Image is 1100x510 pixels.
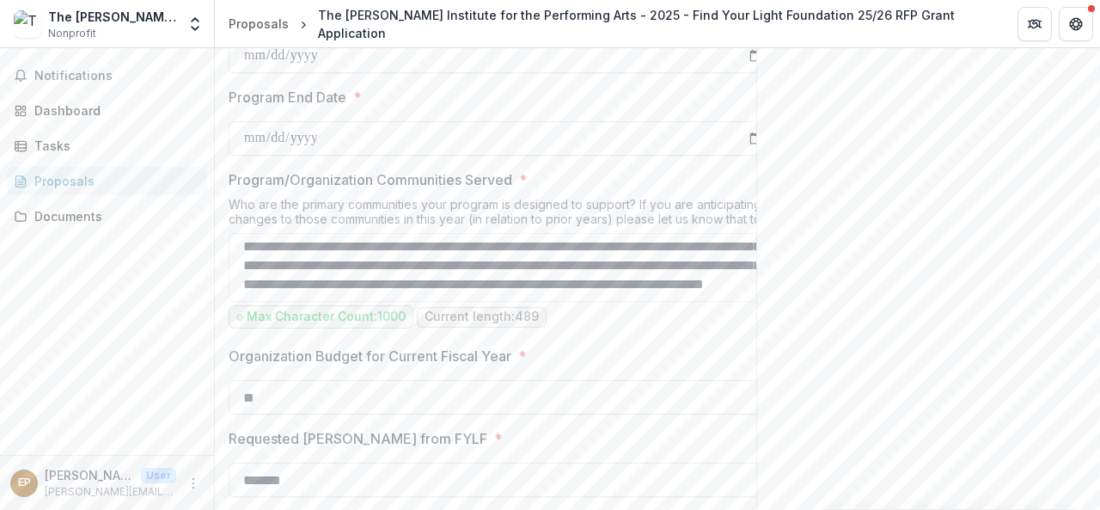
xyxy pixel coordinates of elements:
div: The [PERSON_NAME] Institute for the Performing Arts - 2025 - Find Your Light Foundation 25/26 RFP... [318,6,990,42]
button: Get Help [1059,7,1093,41]
p: Current length: 489 [425,310,539,324]
p: Program End Date [229,87,346,108]
button: Notifications [7,62,207,89]
a: Tasks [7,132,207,160]
a: Proposals [222,11,296,36]
button: Partners [1017,7,1052,41]
a: Dashboard [7,96,207,125]
img: The Wharton Institute for the Performing Arts [14,10,41,38]
span: Nonprofit [48,26,96,41]
p: [PERSON_NAME] [45,466,134,484]
nav: breadcrumb [222,3,997,46]
button: More [183,473,204,494]
a: Proposals [7,167,207,195]
a: Documents [7,202,207,230]
div: Proposals [34,172,193,190]
div: The [PERSON_NAME] Institute for the Performing Arts [48,8,176,26]
div: Elizabeth Piercey [18,477,31,488]
button: Open entity switcher [183,7,207,41]
p: User [141,468,176,483]
div: Documents [34,207,193,225]
span: Notifications [34,69,200,83]
div: Who are the primary communities your program is designed to support? If you are anticipating chan... [229,197,779,233]
p: Organization Budget for Current Fiscal Year [229,346,511,366]
p: Requested [PERSON_NAME] from FYLF [229,428,487,449]
p: Max Character Count: 1000 [247,310,406,324]
div: Proposals [229,15,289,33]
div: Dashboard [34,101,193,120]
p: [PERSON_NAME][EMAIL_ADDRESS][PERSON_NAME][DOMAIN_NAME] [45,484,176,500]
p: Program/Organization Communities Served [229,169,512,190]
div: Tasks [34,137,193,155]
